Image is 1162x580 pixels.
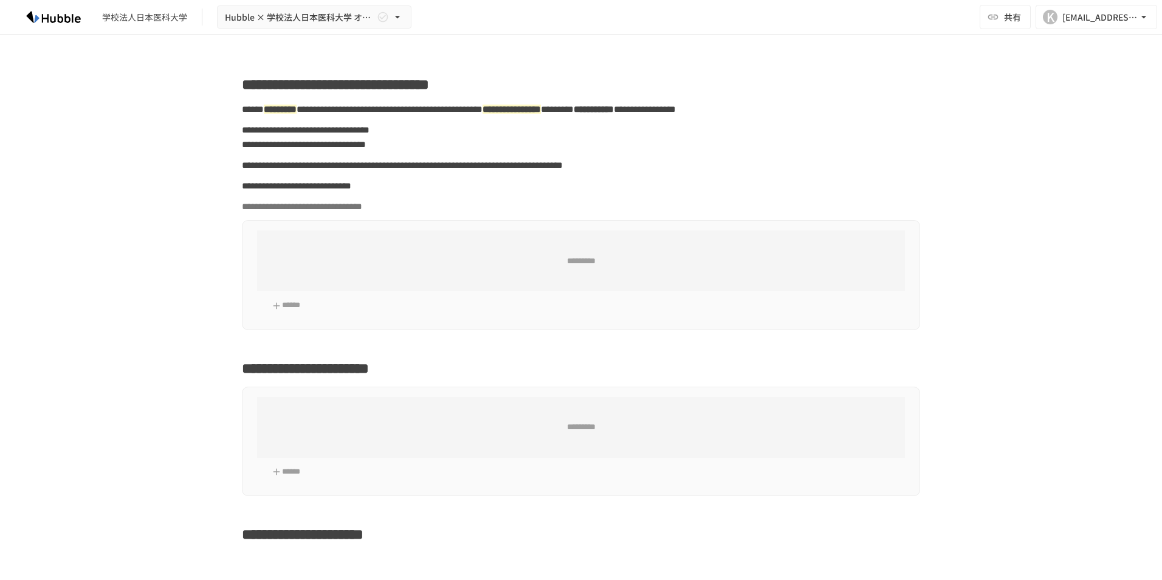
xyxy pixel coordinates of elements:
img: HzDRNkGCf7KYO4GfwKnzITak6oVsp5RHeZBEM1dQFiQ [15,7,92,27]
button: Hubble × 学校法人日本医科大学 オンボーディングプロジェクト [217,5,411,29]
div: K [1043,10,1057,24]
div: 学校法人日本医科大学 [102,11,187,24]
button: K[EMAIL_ADDRESS][PERSON_NAME][DOMAIN_NAME] [1036,5,1157,29]
span: 共有 [1004,10,1021,24]
button: 共有 [980,5,1031,29]
span: Hubble × 学校法人日本医科大学 オンボーディングプロジェクト [225,10,374,25]
div: [EMAIL_ADDRESS][PERSON_NAME][DOMAIN_NAME] [1062,10,1138,25]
